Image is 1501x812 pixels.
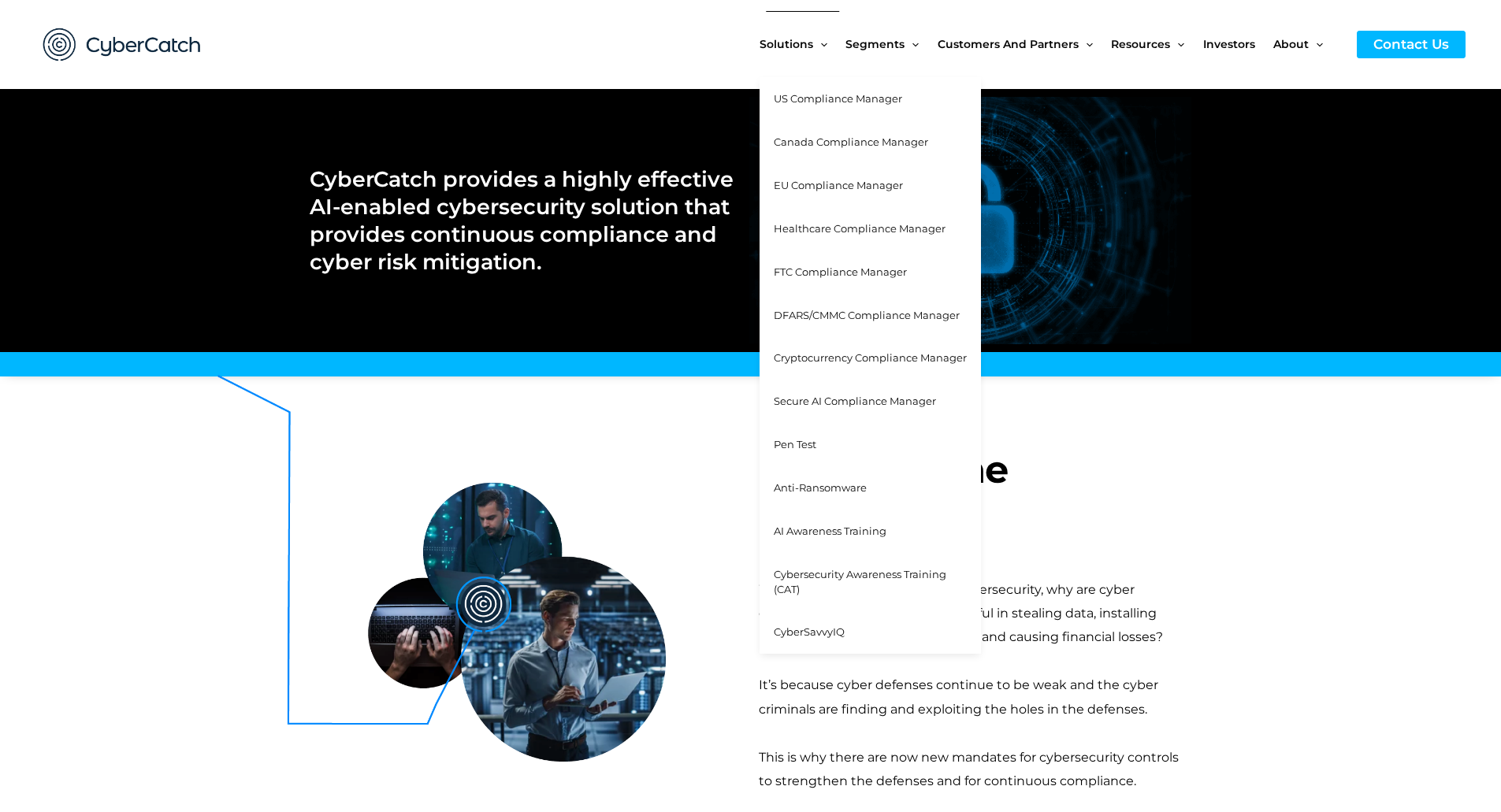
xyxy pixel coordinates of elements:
[845,11,905,77] span: Segments
[774,179,903,191] span: EU Compliance Manager
[760,11,813,77] span: Solutions
[774,309,960,321] span: DFARS/CMMC Compliance Manager
[760,423,981,466] a: Pen Test
[774,438,816,450] span: Pen Test
[774,395,936,407] span: Secure AI Compliance Manager
[760,294,981,337] a: DFARS/CMMC Compliance Manager
[760,250,981,294] a: FTC Compliance Manager
[310,165,734,276] h2: CyberCatch provides a highly effective AI-enabled cybersecurity solution that provides continuous...
[774,222,946,235] span: Healthcare Compliance Manager
[938,11,1079,77] span: Customers and Partners
[760,164,981,207] a: EU Compliance Manager
[774,481,867,494] span: Anti-Ransomware
[760,77,981,121] a: US Compliance Manager
[1357,31,1466,58] a: Contact Us
[760,510,981,553] a: AI Awareness Training
[1203,11,1273,77] a: Investors
[1079,11,1093,77] span: Menu Toggle
[774,351,967,364] span: Cryptocurrency Compliance Manager
[760,466,981,510] a: Anti-Ransomware
[774,265,907,278] span: FTC Compliance Manager
[759,578,1192,650] div: With over $150 billion spent on cybersecurity, why are cyber criminals continuing to be successfu...
[28,12,217,77] img: CyberCatch
[759,746,1192,794] div: This is why there are now new mandates for cybersecurity controls to strengthen the defenses and ...
[760,11,1341,77] nav: Site Navigation: New Main Menu
[774,568,946,595] span: Cybersecurity Awareness Training (CAT)
[760,336,981,380] a: Cryptocurrency Compliance Manager
[760,553,981,611] a: Cybersecurity Awareness Training (CAT)
[1203,11,1255,77] span: Investors
[1111,11,1170,77] span: Resources
[759,673,1192,721] div: It’s because cyber defenses continue to be weak and the cyber criminals are finding and exploitin...
[774,135,928,148] span: Canada Compliance Manager
[774,92,902,105] span: US Compliance Manager
[1273,11,1309,77] span: About
[774,625,845,638] span: CyberSavvyIQ
[760,207,981,250] a: Healthcare Compliance Manager
[905,11,919,77] span: Menu Toggle
[813,11,827,77] span: Menu Toggle
[760,380,981,423] a: Secure AI Compliance Manager
[1309,11,1323,77] span: Menu Toggle
[760,610,981,654] a: CyberSavvyIQ
[760,121,981,164] a: Canada Compliance Manager
[774,525,886,537] span: AI Awareness Training
[1170,11,1184,77] span: Menu Toggle
[759,447,1192,538] h3: Let's ask the question:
